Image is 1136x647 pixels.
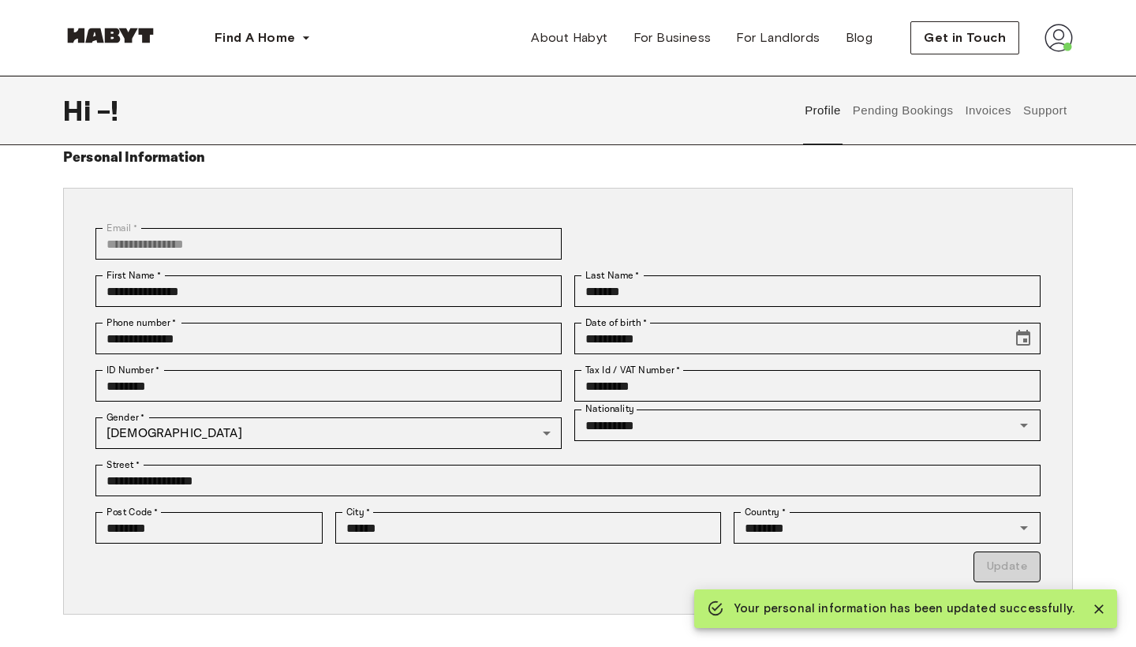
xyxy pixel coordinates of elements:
label: Nationality [585,402,634,416]
label: Last Name [585,268,640,282]
div: Your personal information has been updated successfully. [734,594,1074,623]
h6: Personal Information [63,147,206,169]
button: Open [1013,414,1035,436]
a: Blog [833,22,886,54]
label: Date of birth [585,316,647,330]
img: Habyt [63,28,158,43]
button: Choose date, selected date is Jul 1, 2002 [1007,323,1039,354]
button: Support [1021,76,1069,145]
a: For Landlords [723,22,832,54]
div: You can't change your email address at the moment. Please reach out to customer support in case y... [95,228,562,260]
label: Gender [106,410,144,424]
button: Invoices [963,76,1013,145]
a: About Habyt [518,22,620,54]
a: For Business [621,22,724,54]
span: Find A Home [215,28,295,47]
label: City [346,505,371,519]
span: For Business [633,28,712,47]
span: About Habyt [531,28,607,47]
span: For Landlords [736,28,820,47]
button: Open [1013,517,1035,539]
label: Post Code [106,505,159,519]
label: First Name [106,268,161,282]
button: Close [1087,597,1111,621]
label: Phone number [106,316,177,330]
span: - ! [97,94,118,127]
button: Find A Home [202,22,323,54]
button: Profile [803,76,843,145]
label: Tax Id / VAT Number [585,363,680,377]
button: Pending Bookings [850,76,955,145]
div: user profile tabs [799,76,1073,145]
span: Get in Touch [924,28,1006,47]
label: Email [106,221,137,235]
label: ID Number [106,363,159,377]
button: Get in Touch [910,21,1019,54]
label: Country [745,505,786,519]
label: Street [106,458,140,472]
img: avatar [1044,24,1073,52]
span: Hi [63,94,97,127]
span: Blog [846,28,873,47]
div: [DEMOGRAPHIC_DATA] [95,417,562,449]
